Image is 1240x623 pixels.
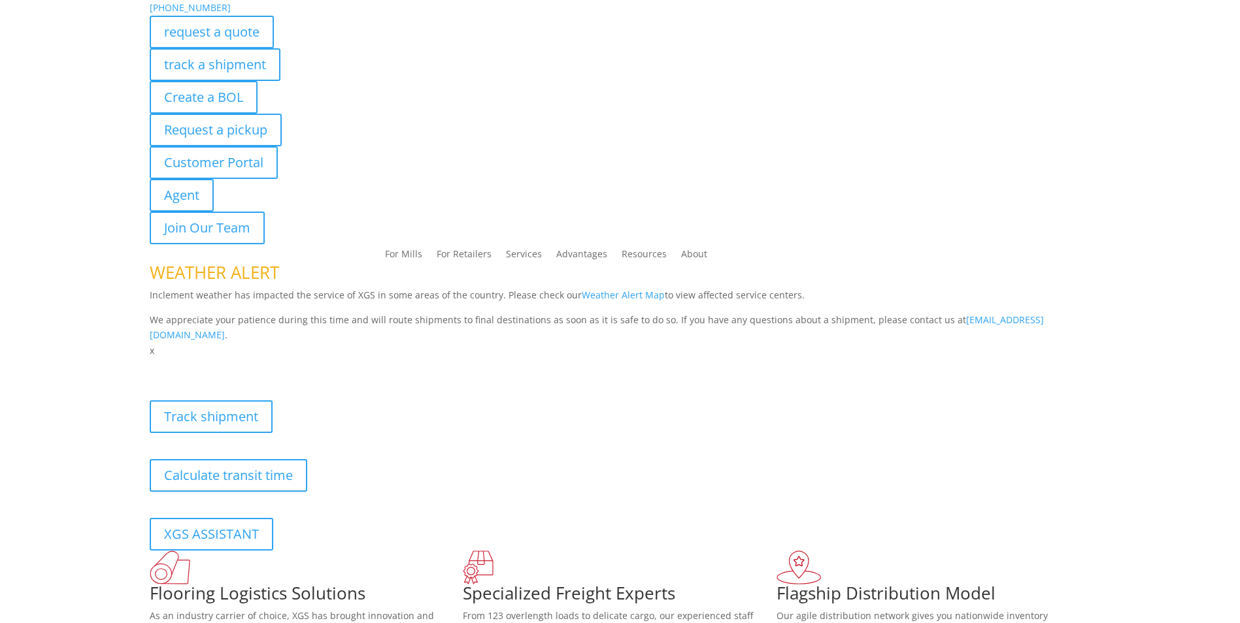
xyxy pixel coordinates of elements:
h1: Specialized Freight Experts [463,584,777,608]
a: Calculate transit time [150,459,307,492]
img: xgs-icon-flagship-distribution-model-red [777,551,822,584]
img: xgs-icon-total-supply-chain-intelligence-red [150,551,190,584]
h1: Flooring Logistics Solutions [150,584,463,608]
a: [PHONE_NUMBER] [150,1,231,14]
a: For Retailers [437,249,492,264]
p: Inclement weather has impacted the service of XGS in some areas of the country. Please check our ... [150,287,1091,312]
a: Customer Portal [150,146,278,179]
span: WEATHER ALERT [150,261,279,284]
a: Track shipment [150,400,273,433]
a: Agent [150,179,214,212]
a: track a shipment [150,48,280,81]
a: About [681,249,707,264]
a: request a quote [150,16,274,48]
p: We appreciate your patience during this time and will route shipments to final destinations as so... [150,312,1091,343]
b: Visibility, transparency, and control for your entire supply chain. [150,360,441,373]
a: Weather Alert Map [582,289,665,301]
a: Services [506,249,542,264]
a: XGS ASSISTANT [150,518,273,551]
a: Advantages [556,249,607,264]
a: For Mills [385,249,422,264]
img: xgs-icon-focused-on-flooring-red [463,551,494,584]
a: Create a BOL [150,81,258,114]
h1: Flagship Distribution Model [777,584,1090,608]
a: Resources [622,249,667,264]
a: Join Our Team [150,212,265,244]
a: Request a pickup [150,114,282,146]
p: x [150,343,1091,359]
